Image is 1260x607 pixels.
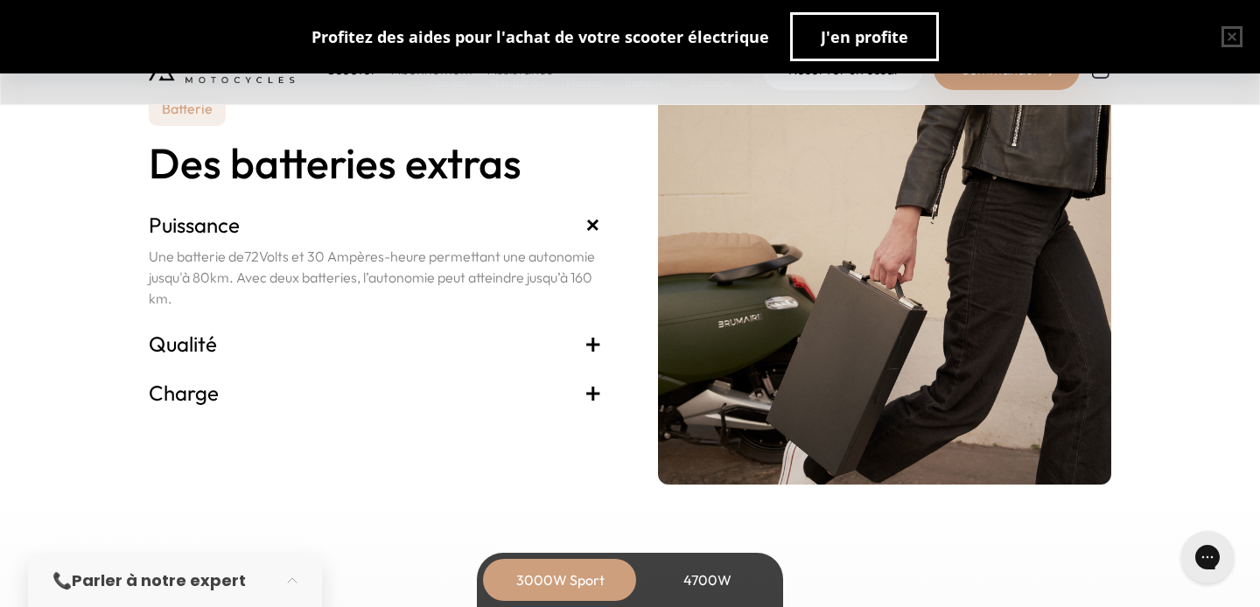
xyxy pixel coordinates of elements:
[577,209,610,241] span: +
[490,559,630,601] div: 3000W Sport
[149,330,602,358] h3: Qualité
[149,246,602,309] p: Une batterie de Volts et 30 Ampères-heure permettant une autonomie jusqu'à 80km. Avec deux batter...
[244,248,259,265] span: 72
[584,379,602,407] span: +
[149,140,602,186] h2: Des batteries extras
[1172,525,1242,590] iframe: Gorgias live chat messenger
[637,559,777,601] div: 4700W
[584,330,602,358] span: +
[658,91,1111,485] img: brumaire-batteries.png
[149,379,602,407] h3: Charge
[149,91,226,126] p: Batterie
[149,211,602,239] h3: Puissance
